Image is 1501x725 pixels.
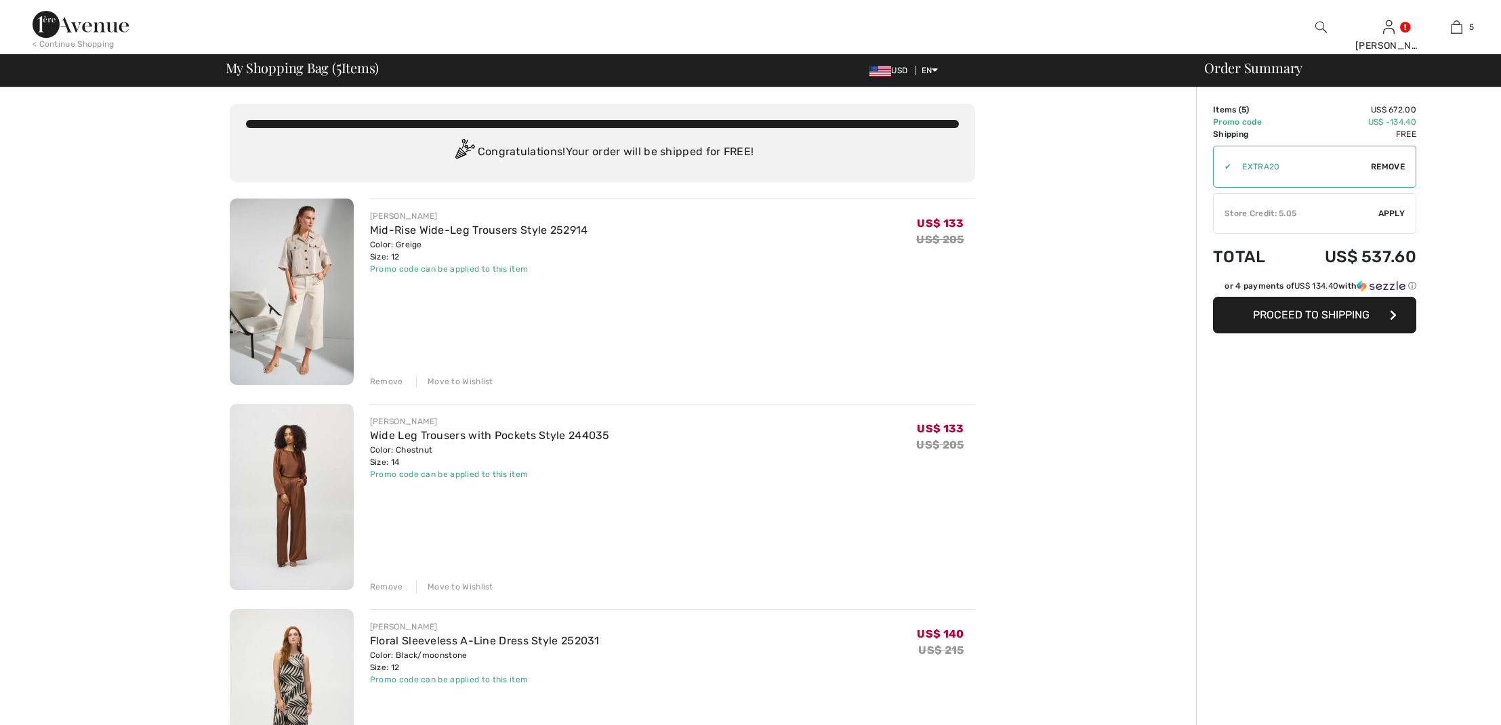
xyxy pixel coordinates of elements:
img: Wide Leg Trousers with Pockets Style 244035 [230,404,354,590]
div: Promo code can be applied to this item [370,468,610,480]
img: Sezzle [1357,280,1405,292]
div: ✔ [1214,161,1231,173]
td: US$ 537.60 [1287,234,1416,280]
span: USD [869,66,913,75]
a: 5 [1423,19,1489,35]
div: Color: Black/moonstone Size: 12 [370,649,600,674]
img: US Dollar [869,66,891,77]
span: US$ 133 [917,217,964,230]
td: US$ 672.00 [1287,104,1416,116]
div: Move to Wishlist [416,581,493,593]
div: or 4 payments ofUS$ 134.40withSezzle Click to learn more about Sezzle [1213,280,1416,297]
td: Shipping [1213,128,1287,140]
span: US$ 134.40 [1294,281,1338,291]
div: Congratulations! Your order will be shipped for FREE! [246,139,959,166]
td: US$ -134.40 [1287,116,1416,128]
img: My Bag [1451,19,1462,35]
td: Items ( ) [1213,104,1287,116]
td: Total [1213,234,1287,280]
div: Color: Chestnut Size: 14 [370,444,610,468]
a: Floral Sleeveless A-Line Dress Style 252031 [370,634,600,647]
div: Remove [370,375,403,388]
span: 5 [336,58,342,75]
img: My Info [1383,19,1395,35]
div: [PERSON_NAME] [370,210,588,222]
span: EN [922,66,939,75]
span: US$ 140 [917,627,964,640]
img: Mid-Rise Wide-Leg Trousers Style 252914 [230,199,354,385]
a: Wide Leg Trousers with Pockets Style 244035 [370,429,610,442]
div: Store Credit: 5.05 [1214,207,1378,220]
a: Mid-Rise Wide-Leg Trousers Style 252914 [370,224,588,236]
a: Sign In [1383,20,1395,33]
span: Proceed to Shipping [1253,308,1370,321]
div: [PERSON_NAME] [1355,39,1422,53]
div: [PERSON_NAME] [370,621,600,633]
span: Apply [1378,207,1405,220]
img: search the website [1315,19,1327,35]
div: Color: Greige Size: 12 [370,239,588,263]
td: Promo code [1213,116,1287,128]
span: US$ 133 [917,422,964,435]
div: Remove [370,581,403,593]
div: Move to Wishlist [416,375,493,388]
img: Congratulation2.svg [451,139,478,166]
div: Order Summary [1188,61,1493,75]
div: < Continue Shopping [33,38,115,50]
td: Free [1287,128,1416,140]
span: Remove [1371,161,1405,173]
div: Promo code can be applied to this item [370,674,600,686]
div: [PERSON_NAME] [370,415,610,428]
input: Promo code [1231,146,1371,187]
span: My Shopping Bag ( Items) [226,61,379,75]
img: 1ère Avenue [33,11,129,38]
button: Proceed to Shipping [1213,297,1416,333]
s: US$ 205 [916,233,964,246]
div: Promo code can be applied to this item [370,263,588,275]
span: 5 [1241,105,1246,115]
s: US$ 215 [918,644,964,657]
div: or 4 payments of with [1225,280,1416,292]
span: 5 [1469,21,1474,33]
s: US$ 205 [916,438,964,451]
